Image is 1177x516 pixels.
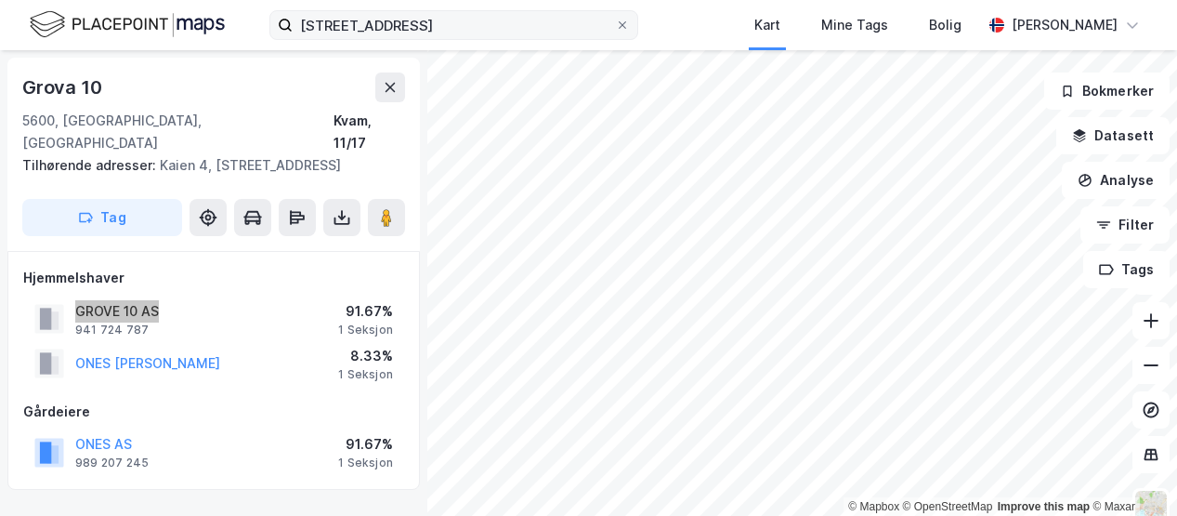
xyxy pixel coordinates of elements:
div: [PERSON_NAME] [1012,14,1118,36]
div: Kart [754,14,780,36]
div: 91.67% [338,300,393,323]
div: Kaien 4, [STREET_ADDRESS] [22,154,390,177]
button: Filter [1080,206,1170,244]
button: Tags [1083,251,1170,288]
a: OpenStreetMap [903,500,993,513]
iframe: Chat Widget [1084,427,1177,516]
input: Søk på adresse, matrikkel, gårdeiere, leietakere eller personer [293,11,615,39]
a: Improve this map [998,500,1090,513]
div: 1 Seksjon [338,323,393,337]
div: Kvam, 11/17 [333,110,405,154]
img: logo.f888ab2527a4732fd821a326f86c7f29.svg [30,8,225,41]
button: Tag [22,199,182,236]
div: Kontrollprogram for chat [1084,427,1177,516]
button: Analyse [1062,162,1170,199]
div: Grova 10 [22,73,105,102]
div: Hjemmelshaver [23,267,404,289]
a: Mapbox [848,500,899,513]
div: 989 207 245 [75,456,149,470]
span: Tilhørende adresser: [22,157,160,173]
div: 8.33% [338,345,393,367]
div: 91.67% [338,433,393,456]
div: 1 Seksjon [338,367,393,382]
div: Bolig [929,14,961,36]
div: 1 Seksjon [338,456,393,470]
div: Mine Tags [821,14,888,36]
button: Datasett [1056,117,1170,154]
div: 941 724 787 [75,323,149,337]
button: Bokmerker [1044,73,1170,110]
div: 5600, [GEOGRAPHIC_DATA], [GEOGRAPHIC_DATA] [22,110,333,154]
div: Gårdeiere [23,401,404,423]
